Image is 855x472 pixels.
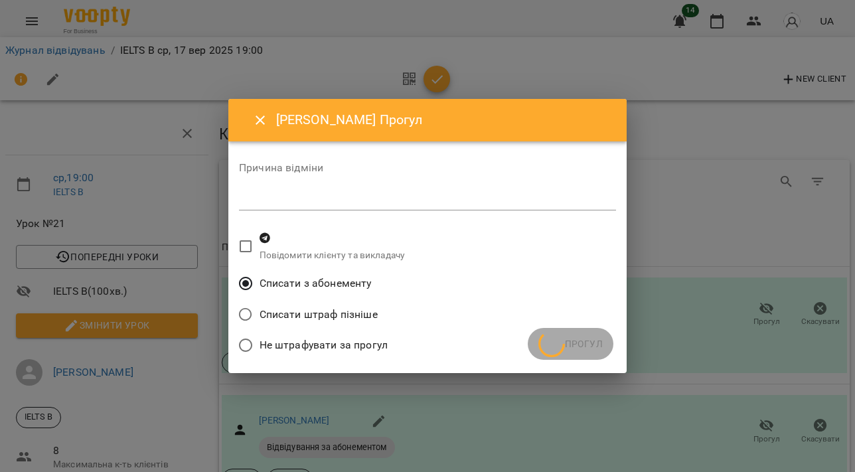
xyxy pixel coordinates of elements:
p: Повідомити клієнту та викладачу [260,249,406,262]
span: Не штрафувати за прогул [260,337,388,353]
label: Причина відміни [239,163,616,173]
h6: [PERSON_NAME] Прогул [276,110,611,130]
button: Close [244,104,276,136]
span: Списати штраф пізніше [260,307,378,323]
span: Списати з абонементу [260,275,372,291]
